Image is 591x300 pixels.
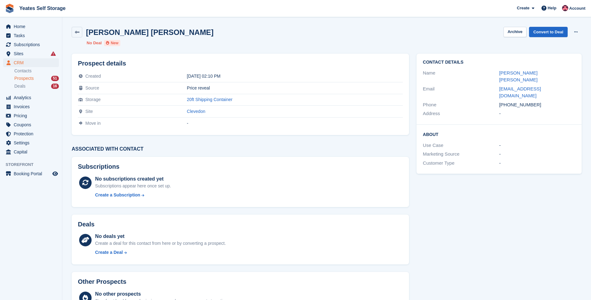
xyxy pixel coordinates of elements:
[14,93,51,102] span: Analytics
[14,129,51,138] span: Protection
[3,22,59,31] a: menu
[14,138,51,147] span: Settings
[423,85,499,99] div: Email
[85,109,93,114] span: Site
[72,146,409,152] h3: Associated with contact
[14,169,51,178] span: Booking Portal
[51,76,59,81] div: 51
[14,83,26,89] span: Deals
[187,74,403,79] div: [DATE] 02:10 PM
[95,233,226,240] div: No deals yet
[14,75,34,81] span: Prospects
[95,192,171,198] a: Create a Subscription
[423,101,499,109] div: Phone
[3,148,59,156] a: menu
[3,58,59,67] a: menu
[499,86,541,99] a: [EMAIL_ADDRESS][DOMAIN_NAME]
[3,31,59,40] a: menu
[423,70,499,84] div: Name
[562,5,568,11] img: James Griffin
[3,40,59,49] a: menu
[3,93,59,102] a: menu
[423,142,499,149] div: Use Case
[187,121,403,126] div: -
[87,40,102,46] li: No Deal
[85,85,99,90] span: Source
[95,175,171,183] div: No subscriptions created yet
[3,169,59,178] a: menu
[499,151,575,158] div: -
[499,110,575,117] div: -
[423,160,499,167] div: Customer Type
[3,111,59,120] a: menu
[499,160,575,167] div: -
[95,290,228,298] div: No other prospects
[14,22,51,31] span: Home
[14,31,51,40] span: Tasks
[14,111,51,120] span: Pricing
[14,102,51,111] span: Invoices
[187,109,205,114] a: Clevedon
[423,60,575,65] h2: Contact Details
[17,3,68,13] a: Yeates Self Storage
[78,163,403,170] h2: Subscriptions
[78,60,403,67] h2: Prospect details
[95,249,123,256] div: Create a Deal
[14,68,59,74] a: Contacts
[104,40,120,46] li: New
[3,138,59,147] a: menu
[14,58,51,67] span: CRM
[529,27,568,37] a: Convert to Deal
[95,240,226,247] div: Create a deal for this contact from here or by converting a prospect.
[14,83,59,90] a: Deals 16
[423,110,499,117] div: Address
[499,70,537,83] a: [PERSON_NAME] [PERSON_NAME]
[423,131,575,137] h2: About
[187,97,232,102] a: 20ft Shipping Container
[78,221,94,228] h2: Deals
[14,49,51,58] span: Sites
[51,84,59,89] div: 16
[85,121,101,126] span: Move in
[95,192,140,198] div: Create a Subscription
[14,75,59,82] a: Prospects 51
[85,97,101,102] span: Storage
[78,278,126,285] h2: Other Prospects
[499,142,575,149] div: -
[6,162,62,168] span: Storefront
[51,51,56,56] i: Smart entry sync failures have occurred
[503,27,527,37] button: Archive
[95,183,171,189] div: Subscriptions appear here once set up.
[3,120,59,129] a: menu
[3,129,59,138] a: menu
[14,120,51,129] span: Coupons
[14,40,51,49] span: Subscriptions
[95,249,226,256] a: Create a Deal
[499,101,575,109] div: [PHONE_NUMBER]
[569,5,585,12] span: Account
[423,151,499,158] div: Marketing Source
[187,85,403,90] div: Price reveal
[517,5,529,11] span: Create
[5,4,14,13] img: stora-icon-8386f47178a22dfd0bd8f6a31ec36ba5ce8667c1dd55bd0f319d3a0aa187defe.svg
[3,49,59,58] a: menu
[86,28,213,36] h2: [PERSON_NAME] [PERSON_NAME]
[548,5,556,11] span: Help
[85,74,101,79] span: Created
[3,102,59,111] a: menu
[14,148,51,156] span: Capital
[51,170,59,177] a: Preview store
